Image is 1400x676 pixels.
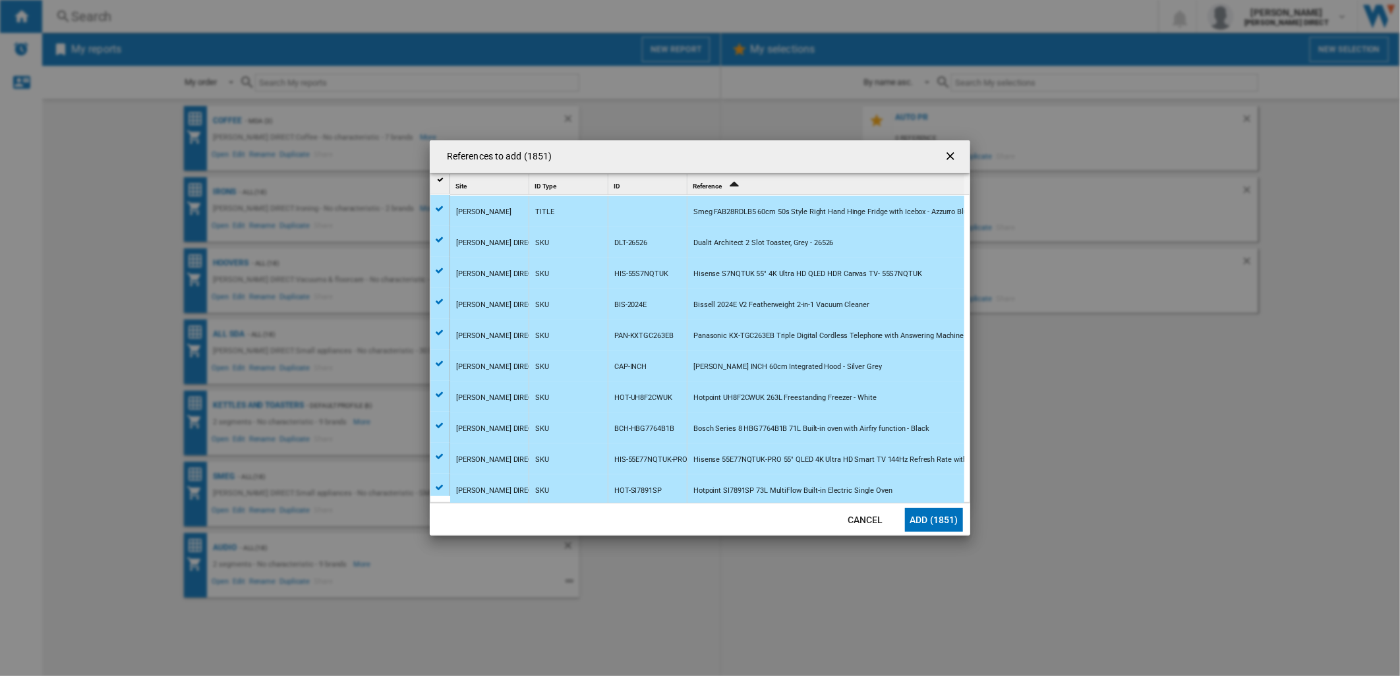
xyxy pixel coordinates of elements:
[614,352,647,382] div: CAP-INCH
[944,150,960,165] ng-md-icon: getI18NText('BUTTONS.CLOSE_DIALOG')
[456,290,537,320] div: [PERSON_NAME] DIRECT
[836,508,894,532] button: Cancel
[693,383,877,413] div: Hotpoint UH8F2CWUK 263L Freestanding Freezer - White
[532,174,608,194] div: ID Type Sort None
[611,174,687,194] div: Sort None
[723,183,744,190] span: Sort Ascending
[693,352,882,382] div: [PERSON_NAME] INCH 60cm Integrated Hood - Silver Grey
[456,197,511,227] div: [PERSON_NAME]
[614,414,674,444] div: BCH-HBG7764B1B
[614,321,674,351] div: PAN-KXTGC263EB
[535,445,549,475] div: SKU
[939,144,965,170] button: getI18NText('BUTTONS.CLOSE_DIALOG')
[614,259,668,289] div: HIS-55S7NQTUK
[453,174,529,194] div: Site Sort None
[614,383,672,413] div: HOT-UH8F2CWUK
[693,259,922,289] div: Hisense S7NQTUK 55" 4K Ultra HD QLED HDR Canvas TV- 55S7NQTUK
[535,352,549,382] div: SKU
[614,445,687,475] div: HIS-55E77NQTUK-PRO
[456,228,537,258] div: [PERSON_NAME] DIRECT
[693,228,834,258] div: Dualit Architect 2 Slot Toaster, Grey - 26526
[532,174,608,194] div: Sort None
[693,476,892,506] div: Hotpoint SI7891SP 73L MultiFlow Built-in Electric Single Oven
[693,445,989,475] div: Hisense 55E77NQTUK-PRO 55" QLED 4K Ultra HD Smart TV 144Hz Refresh Rate with Freely
[456,383,537,413] div: [PERSON_NAME] DIRECT
[690,174,964,194] div: Reference Sort Ascending
[693,290,869,320] div: Bissell 2024E V2 Featherweight 2-in-1 Vacuum Cleaner
[456,352,537,382] div: [PERSON_NAME] DIRECT
[535,414,549,444] div: SKU
[693,414,929,444] div: Bosch Series 8 HBG7764B1B 71L Built-in oven with Airfry function - Black
[535,259,549,289] div: SKU
[456,476,537,506] div: [PERSON_NAME] DIRECT
[693,321,964,351] div: Panasonic KX-TGC263EB Triple Digital Cordless Telephone with Answering Machine
[905,508,963,532] button: Add (1851)
[535,476,549,506] div: SKU
[535,290,549,320] div: SKU
[453,174,529,194] div: Sort None
[614,183,620,190] span: ID
[535,383,549,413] div: SKU
[693,197,972,227] div: Smeg FAB28RDLB5 60cm 50s Style Right Hand Hinge Fridge with Icebox - Azzurro Blue
[611,174,687,194] div: ID Sort None
[440,150,552,163] h4: References to add (1851)
[456,414,537,444] div: [PERSON_NAME] DIRECT
[455,183,467,190] span: Site
[456,259,537,289] div: [PERSON_NAME] DIRECT
[456,321,537,351] div: [PERSON_NAME] DIRECT
[456,445,537,475] div: [PERSON_NAME] DIRECT
[535,228,549,258] div: SKU
[535,197,554,227] div: TITLE
[614,476,662,506] div: HOT-SI7891SP
[614,228,647,258] div: DLT-26526
[690,174,964,194] div: Sort Ascending
[535,183,556,190] span: ID Type
[614,290,647,320] div: BIS-2024E
[693,183,722,190] span: Reference
[535,321,549,351] div: SKU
